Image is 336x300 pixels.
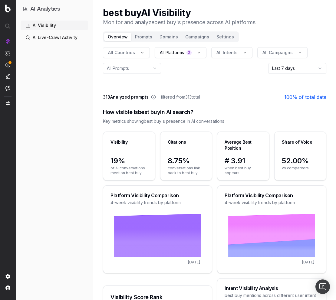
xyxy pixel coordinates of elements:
[186,50,192,55] div: 2
[131,33,156,41] button: Prompts
[282,166,319,171] span: vs competitors
[5,285,10,290] img: My account
[188,260,200,264] tspan: [DATE]
[103,118,326,124] div: Key metrics showing best buy 's presence in AI conversations
[216,50,238,56] span: All Intents
[156,33,182,41] button: Domains
[284,93,326,101] a: 100% of total data
[110,156,148,166] span: 19%
[108,50,135,56] span: All Countries
[21,33,88,42] a: AI Live-Crawl Activity
[262,50,293,56] span: All Campaigns
[21,21,88,30] a: AI Visibility
[5,39,10,44] img: Analytics
[5,51,10,56] img: Intelligence
[315,279,330,294] div: Open Intercom Messenger
[103,7,255,18] h1: best buy AI Visibility
[104,33,131,41] button: Overview
[5,86,10,91] img: Assist
[161,94,200,100] span: filtered from 313 total
[225,166,262,175] span: when best buy appears
[5,62,10,67] img: Activation
[225,200,319,206] div: 4-week visibility trends by platform
[103,18,255,27] p: Monitor and analyze best buy 's presence across AI platforms
[110,139,128,145] div: Visibility
[110,166,148,175] span: of AI conversations mention best buy
[30,5,60,13] h1: AI Analytics
[6,101,10,106] img: Switch project
[160,50,184,56] span: All Platforms
[225,156,262,166] span: # 3.91
[225,286,319,291] div: Intent Visibility Analysis
[103,108,326,116] div: How visible is best buy in AI search?
[182,33,213,41] button: Campaigns
[168,139,186,145] div: Citations
[225,193,319,198] div: Platform Visibility Comparison
[168,166,205,175] span: conversations link back to best buy
[5,74,10,79] img: Studio
[282,139,312,145] div: Share of Voice
[110,200,205,206] div: 4-week visibility trends by platform
[110,193,205,198] div: Platform Visibility Comparison
[213,33,238,41] button: Settings
[302,260,314,264] tspan: [DATE]
[23,5,86,13] button: AI Analytics
[5,274,10,279] img: Setting
[282,156,319,166] span: 52.00%
[168,156,205,166] span: 8.75%
[5,5,11,12] img: Botify logo
[103,94,149,100] span: 313 Analyzed prompts
[225,139,262,151] div: Average Best Position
